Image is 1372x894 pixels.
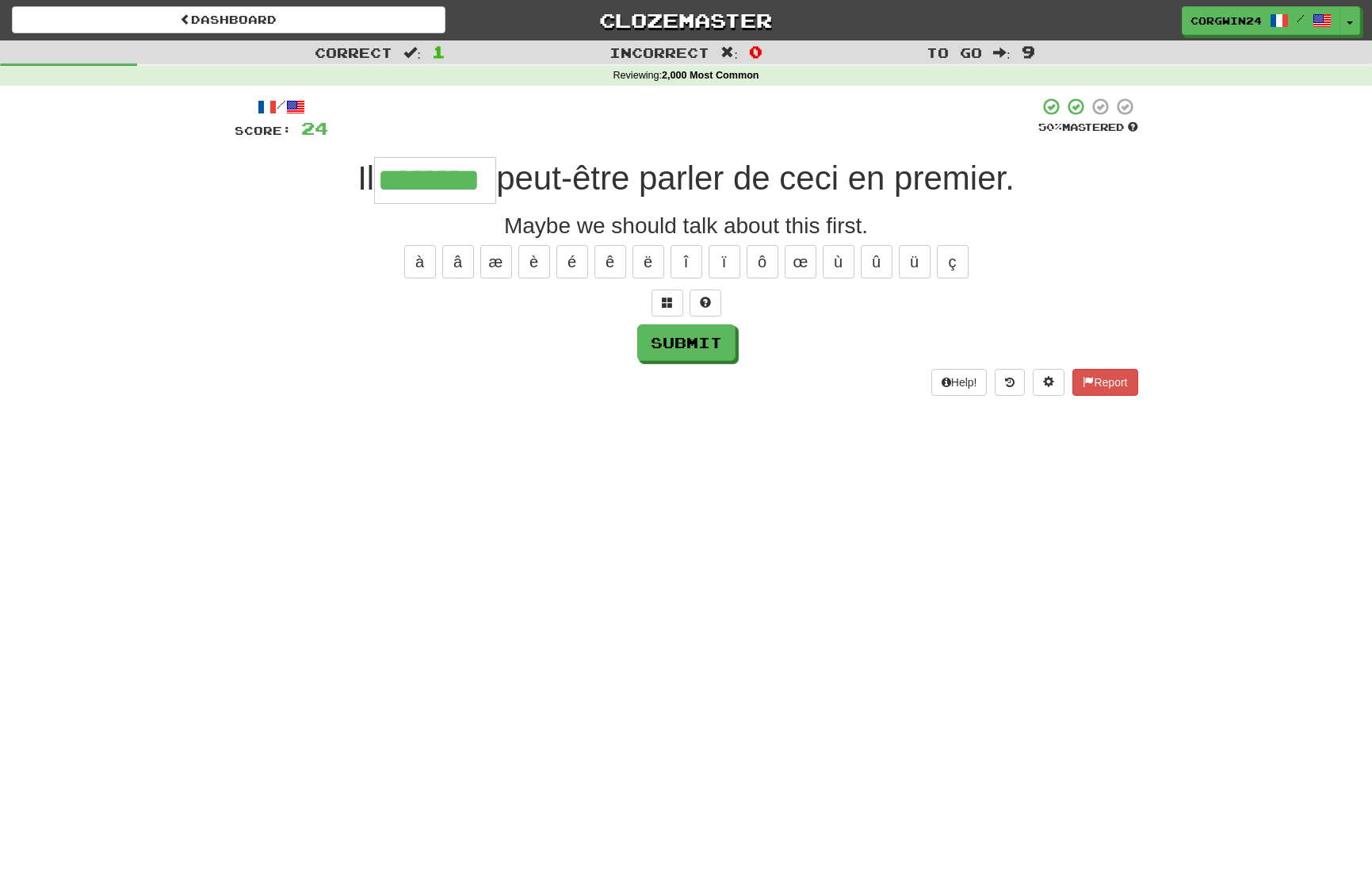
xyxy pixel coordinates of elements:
[993,46,1011,59] span: :
[1072,369,1137,396] button: Report
[690,290,721,317] button: Single letter hint - you only get 1 per sentence and score half the points! alt+h
[1190,13,1262,28] span: corgwin24
[556,245,588,278] button: é
[749,42,762,61] span: 0
[404,245,436,278] button: à
[442,245,474,278] button: â
[610,44,709,60] span: Incorrect
[432,42,445,61] span: 1
[1022,42,1035,61] span: 9
[937,245,969,278] button: ç
[709,245,740,278] button: ï
[632,245,664,278] button: ë
[480,245,512,278] button: æ
[12,6,445,33] a: Dashboard
[469,6,903,34] a: Clozemaster
[662,70,759,81] strong: 2,000 Most Common
[403,46,421,59] span: :
[235,97,328,117] div: /
[899,245,931,278] button: ü
[1182,6,1340,35] a: corgwin24 /
[315,44,392,60] span: Correct
[235,210,1138,242] div: Maybe we should talk about this first.
[995,369,1025,396] button: Round history (alt+y)
[301,118,328,138] span: 24
[518,245,550,278] button: è
[823,245,854,278] button: ù
[594,245,626,278] button: ê
[1038,121,1138,135] div: Mastered
[1297,13,1305,24] span: /
[747,245,778,278] button: ô
[671,245,702,278] button: î
[235,124,292,137] span: Score:
[931,369,988,396] button: Help!
[861,245,892,278] button: û
[1038,121,1062,133] span: 50 %
[357,159,374,197] span: Il
[637,324,736,361] button: Submit
[720,46,738,59] span: :
[785,245,816,278] button: œ
[496,159,1015,197] span: peut-être parler de ceci en premier.
[927,44,982,60] span: To go
[652,290,683,317] button: Switch sentence to multiple choice alt+p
